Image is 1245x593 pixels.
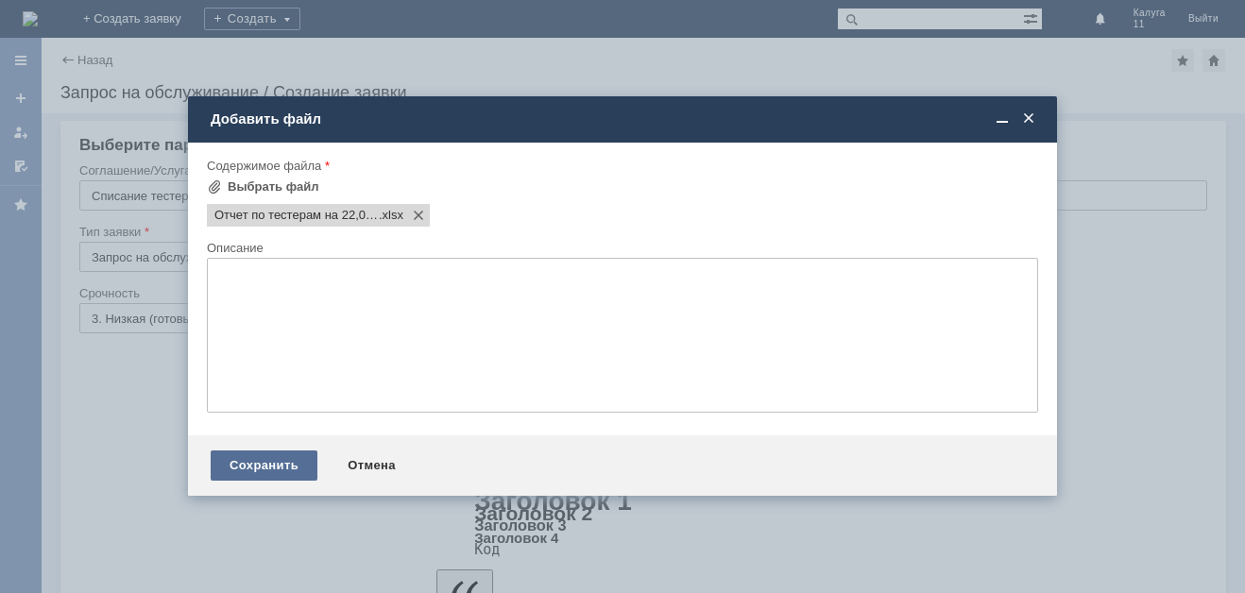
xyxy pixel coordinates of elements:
div: Добавить файл [211,110,1038,127]
span: Закрыть [1019,110,1038,127]
div: Выбрать файл [228,179,319,195]
span: Отчет по тестерам на 22,09,25.xlsx [214,208,379,223]
span: Свернуть (Ctrl + M) [993,110,1012,127]
div: Содержимое файла [207,160,1034,172]
div: Описание [207,242,1034,254]
span: Отчет по тестерам на 22,09,25.xlsx [379,208,403,223]
div: Добрый день, файл во вложении [8,8,276,23]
